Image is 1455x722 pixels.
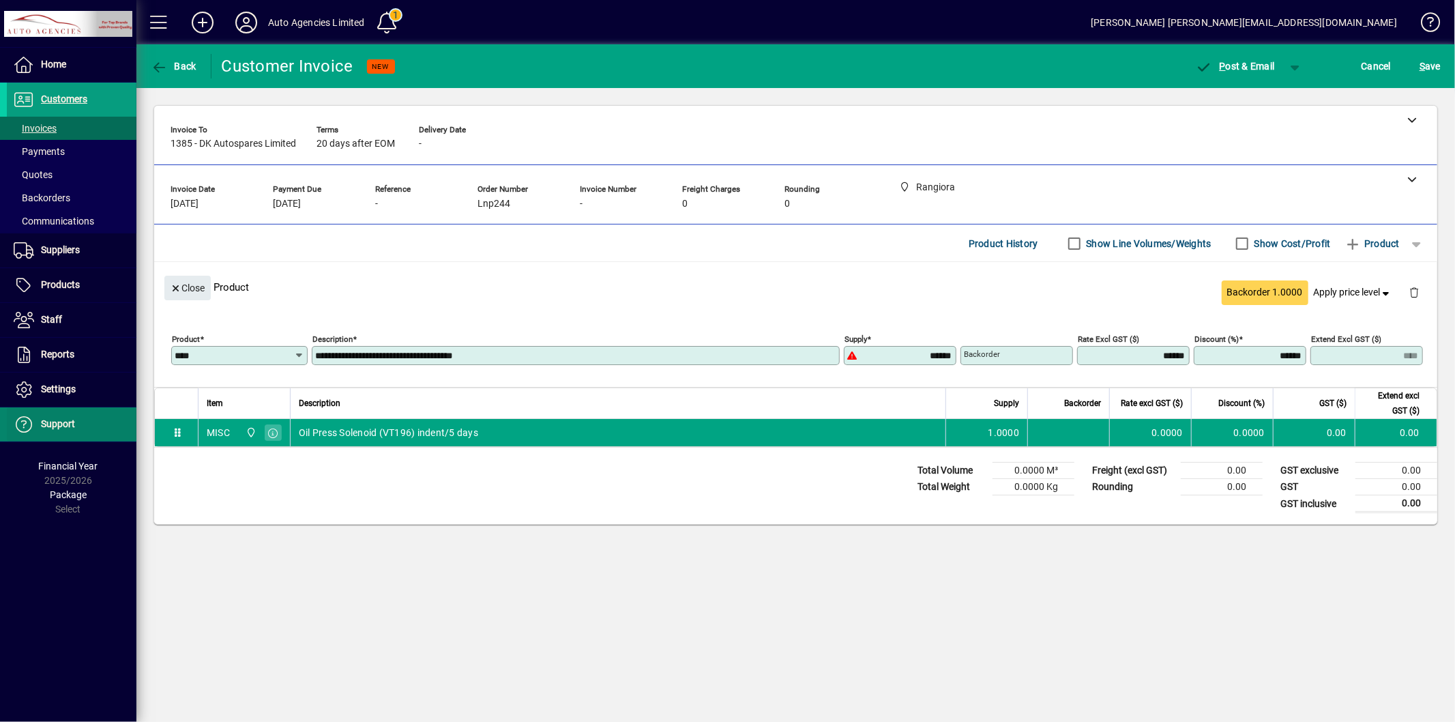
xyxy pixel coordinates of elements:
span: Staff [41,314,62,325]
td: 0.0000 M³ [993,463,1074,479]
span: Lnp244 [477,199,510,210]
span: Supply [994,396,1019,411]
span: ave [1420,55,1441,77]
a: Staff [7,303,136,337]
span: Backorder 1.0000 [1227,285,1303,300]
a: Payments [7,140,136,163]
span: P [1220,61,1226,72]
span: NEW [372,62,390,71]
button: Apply price level [1308,280,1398,305]
span: ost & Email [1196,61,1275,72]
td: GST [1274,479,1355,495]
span: S [1420,61,1425,72]
div: Product [154,262,1437,312]
a: Communications [7,210,136,233]
mat-label: Product [172,334,200,344]
td: GST exclusive [1274,463,1355,479]
span: Quotes [14,169,53,180]
span: Customers [41,93,87,104]
span: Financial Year [39,461,98,472]
td: 0.00 [1355,419,1437,446]
div: Auto Agencies Limited [268,12,365,33]
span: 1385 - DK Autospares Limited [171,139,296,149]
span: Oil Press Solenoid (VT196) indent/5 days [299,426,478,439]
button: Close [164,276,211,300]
td: Rounding [1085,479,1181,495]
button: Add [181,10,224,35]
a: Quotes [7,163,136,186]
div: Customer Invoice [222,55,353,77]
span: Products [41,279,80,290]
label: Show Line Volumes/Weights [1084,237,1211,250]
span: Communications [14,216,94,227]
div: [PERSON_NAME] [PERSON_NAME][EMAIL_ADDRESS][DOMAIN_NAME] [1091,12,1397,33]
span: Payments [14,146,65,157]
app-page-header-button: Delete [1398,286,1430,298]
a: Reports [7,338,136,372]
div: MISC [207,426,230,439]
label: Show Cost/Profit [1252,237,1331,250]
a: Invoices [7,117,136,140]
span: Close [170,277,205,300]
span: GST ($) [1319,396,1347,411]
td: 0.00 [1355,463,1437,479]
td: 0.00 [1355,479,1437,495]
a: Backorders [7,186,136,210]
span: Settings [41,384,76,394]
button: Profile [224,10,268,35]
span: Back [151,61,196,72]
td: Total Weight [911,479,993,495]
td: Total Volume [911,463,993,479]
td: 0.0000 [1191,419,1273,446]
a: Products [7,268,136,302]
button: Cancel [1358,54,1395,78]
button: Back [147,54,200,78]
a: Suppliers [7,233,136,268]
mat-label: Backorder [964,349,1000,359]
span: 0 [784,199,790,210]
span: Cancel [1362,55,1392,77]
span: Backorders [14,192,70,203]
td: Freight (excl GST) [1085,463,1181,479]
span: - [419,139,422,149]
app-page-header-button: Back [136,54,211,78]
td: 0.00 [1181,479,1263,495]
span: [DATE] [171,199,199,210]
button: Post & Email [1189,54,1282,78]
mat-label: Discount (%) [1194,334,1239,344]
span: - [375,199,378,210]
span: Discount (%) [1218,396,1265,411]
app-page-header-button: Close [161,281,214,293]
mat-label: Extend excl GST ($) [1311,334,1381,344]
span: Product [1344,233,1400,255]
span: - [580,199,583,210]
span: Suppliers [41,244,80,255]
span: 1.0000 [988,426,1020,439]
span: Invoices [14,123,57,134]
span: 0 [682,199,688,210]
span: Extend excl GST ($) [1364,388,1420,418]
span: Product History [969,233,1038,255]
span: Rangiora [242,425,258,440]
a: Knowledge Base [1411,3,1438,47]
span: [DATE] [273,199,301,210]
mat-label: Supply [844,334,867,344]
span: 20 days after EOM [317,139,395,149]
span: Package [50,489,87,500]
a: Home [7,48,136,82]
span: Reports [41,349,74,360]
a: Settings [7,373,136,407]
span: Apply price level [1314,285,1393,300]
span: Support [41,418,75,429]
mat-label: Rate excl GST ($) [1078,334,1139,344]
span: Description [299,396,340,411]
span: Backorder [1064,396,1101,411]
span: Item [207,396,223,411]
td: GST inclusive [1274,495,1355,512]
a: Support [7,407,136,442]
button: Product History [963,231,1044,256]
mat-label: Description [312,334,353,344]
span: Home [41,59,66,70]
td: 0.0000 Kg [993,479,1074,495]
button: Save [1416,54,1444,78]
